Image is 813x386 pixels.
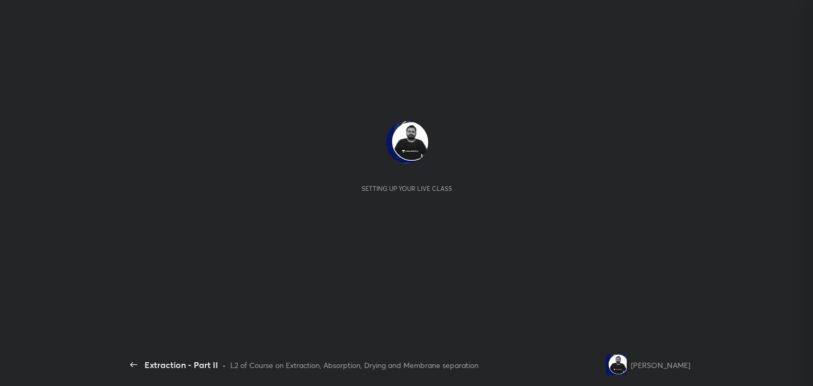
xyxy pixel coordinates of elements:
[386,121,428,163] img: 06bb0d84a8f94ea8a9cc27b112cd422f.jpg
[362,185,452,192] div: Setting up your live class
[222,360,226,371] div: •
[230,360,478,371] div: L2 of Course on Extraction, Absorption, Drying and Membrane separation
[606,354,627,375] img: 06bb0d84a8f94ea8a9cc27b112cd422f.jpg
[631,360,690,371] div: [PERSON_NAME]
[144,359,218,371] div: Extraction - Part II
